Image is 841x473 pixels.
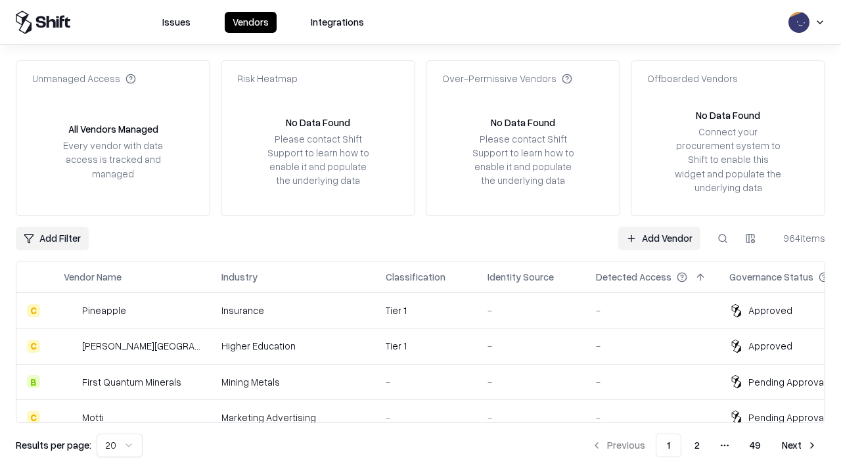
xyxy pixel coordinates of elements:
[596,270,671,284] div: Detected Access
[221,270,258,284] div: Industry
[154,12,198,33] button: Issues
[27,340,40,353] div: C
[82,375,181,389] div: First Quantum Minerals
[303,12,372,33] button: Integrations
[58,139,168,180] div: Every vendor with data access is tracked and managed
[386,304,466,317] div: Tier 1
[583,434,825,457] nav: pagination
[748,411,826,424] div: Pending Approval
[442,72,572,85] div: Over-Permissive Vendors
[596,411,708,424] div: -
[488,270,554,284] div: Identity Source
[488,339,575,353] div: -
[64,375,77,388] img: First Quantum Minerals
[221,375,365,389] div: Mining Metals
[64,340,77,353] img: Reichman University
[237,72,298,85] div: Risk Heatmap
[16,227,89,250] button: Add Filter
[673,125,783,194] div: Connect your procurement system to Shift to enable this widget and populate the underlying data
[386,270,445,284] div: Classification
[596,339,708,353] div: -
[32,72,136,85] div: Unmanaged Access
[225,12,277,33] button: Vendors
[221,339,365,353] div: Higher Education
[386,375,466,389] div: -
[27,304,40,317] div: C
[221,304,365,317] div: Insurance
[386,339,466,353] div: Tier 1
[596,375,708,389] div: -
[286,116,350,129] div: No Data Found
[596,304,708,317] div: -
[488,411,575,424] div: -
[491,116,555,129] div: No Data Found
[64,270,122,284] div: Vendor Name
[468,132,578,188] div: Please contact Shift Support to learn how to enable it and populate the underlying data
[773,231,825,245] div: 964 items
[386,411,466,424] div: -
[488,304,575,317] div: -
[82,339,200,353] div: [PERSON_NAME][GEOGRAPHIC_DATA]
[488,375,575,389] div: -
[684,434,710,457] button: 2
[774,434,825,457] button: Next
[16,438,91,452] p: Results per page:
[263,132,373,188] div: Please contact Shift Support to learn how to enable it and populate the underlying data
[696,108,760,122] div: No Data Found
[748,375,826,389] div: Pending Approval
[618,227,700,250] a: Add Vendor
[647,72,738,85] div: Offboarded Vendors
[82,411,104,424] div: Motti
[82,304,126,317] div: Pineapple
[64,411,77,424] img: Motti
[221,411,365,424] div: Marketing Advertising
[748,304,792,317] div: Approved
[729,270,813,284] div: Governance Status
[748,339,792,353] div: Approved
[27,375,40,388] div: B
[27,411,40,424] div: C
[656,434,681,457] button: 1
[64,304,77,317] img: Pineapple
[739,434,771,457] button: 49
[68,122,158,136] div: All Vendors Managed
